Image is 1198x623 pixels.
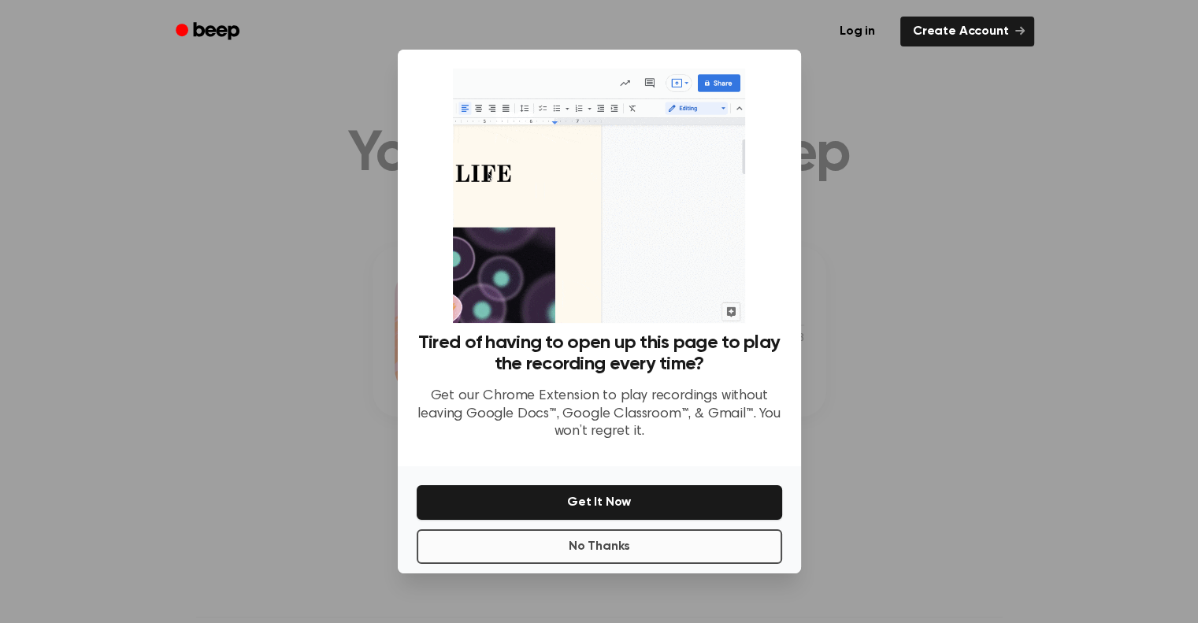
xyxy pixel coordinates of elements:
h3: Tired of having to open up this page to play the recording every time? [417,332,782,375]
button: Get It Now [417,485,782,520]
a: Create Account [900,17,1034,46]
p: Get our Chrome Extension to play recordings without leaving Google Docs™, Google Classroom™, & Gm... [417,388,782,441]
button: No Thanks [417,529,782,564]
img: Beep extension in action [453,69,745,323]
a: Beep [165,17,254,47]
a: Log in [824,13,891,50]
